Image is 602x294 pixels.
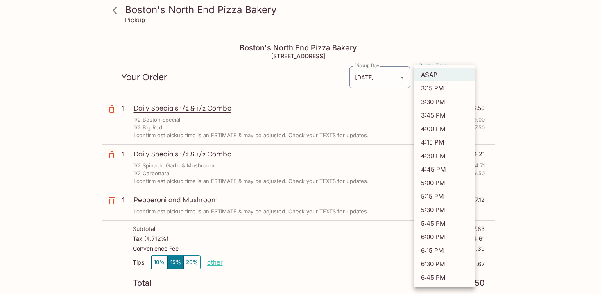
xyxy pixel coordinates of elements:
[414,244,475,257] li: 6:15 PM
[414,81,475,95] li: 3:15 PM
[414,176,475,190] li: 5:00 PM
[414,122,475,136] li: 4:00 PM
[414,95,475,109] li: 3:30 PM
[414,190,475,203] li: 5:15 PM
[414,109,475,122] li: 3:45 PM
[414,136,475,149] li: 4:15 PM
[414,271,475,284] li: 6:45 PM
[414,217,475,230] li: 5:45 PM
[414,68,475,81] li: ASAP
[414,230,475,244] li: 6:00 PM
[414,163,475,176] li: 4:45 PM
[414,257,475,271] li: 6:30 PM
[414,203,475,217] li: 5:30 PM
[414,149,475,163] li: 4:30 PM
